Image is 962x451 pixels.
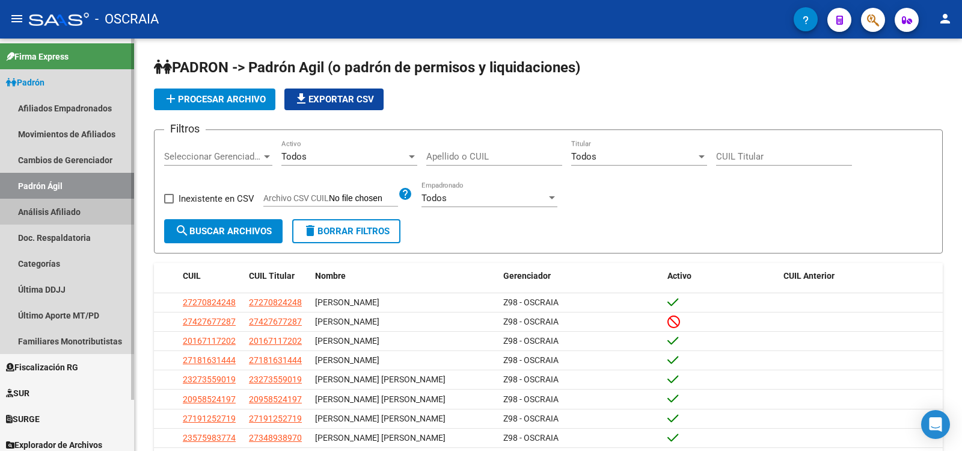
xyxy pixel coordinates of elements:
[249,414,302,423] span: 27191252719
[779,263,943,289] datatable-header-cell: CUIL Anterior
[938,11,952,26] mat-icon: person
[281,151,307,162] span: Todos
[315,297,379,307] span: [PERSON_NAME]
[329,193,398,204] input: Archivo CSV CUIL
[95,6,159,33] span: - OSCRAIA
[503,297,559,307] span: Z98 - OSCRAIA
[6,76,44,89] span: Padrón
[183,375,236,384] span: 23273559019
[667,271,691,281] span: Activo
[183,355,236,365] span: 27181631444
[183,336,236,346] span: 20167117202
[6,412,40,426] span: SURGE
[164,219,283,243] button: Buscar Archivos
[294,92,308,106] mat-icon: file_download
[503,271,551,281] span: Gerenciador
[183,297,236,307] span: 27270824248
[249,394,302,404] span: 20958524197
[249,375,302,384] span: 23273559019
[315,394,446,404] span: [PERSON_NAME] [PERSON_NAME]
[503,355,559,365] span: Z98 - OSCRAIA
[183,394,236,404] span: 20958524197
[503,414,559,423] span: Z98 - OSCRAIA
[783,271,835,281] span: CUIL Anterior
[249,355,302,365] span: 27181631444
[178,263,244,289] datatable-header-cell: CUIL
[249,317,302,326] span: 27427677287
[154,59,580,76] span: PADRON -> Padrón Agil (o padrón de permisos y liquidaciones)
[503,336,559,346] span: Z98 - OSCRAIA
[303,223,317,238] mat-icon: delete
[175,223,189,238] mat-icon: search
[503,375,559,384] span: Z98 - OSCRAIA
[183,271,201,281] span: CUIL
[183,317,236,326] span: 27427677287
[249,336,302,346] span: 20167117202
[249,433,302,443] span: 27348938970
[663,263,779,289] datatable-header-cell: Activo
[315,414,446,423] span: [PERSON_NAME] [PERSON_NAME]
[421,193,447,204] span: Todos
[503,317,559,326] span: Z98 - OSCRAIA
[315,336,379,346] span: [PERSON_NAME]
[498,263,663,289] datatable-header-cell: Gerenciador
[164,120,206,137] h3: Filtros
[503,433,559,443] span: Z98 - OSCRAIA
[398,187,412,201] mat-icon: help
[310,263,498,289] datatable-header-cell: Nombre
[164,92,178,106] mat-icon: add
[183,414,236,423] span: 27191252719
[263,193,329,203] span: Archivo CSV CUIL
[315,317,379,326] span: [PERSON_NAME]
[292,219,400,243] button: Borrar Filtros
[164,151,262,162] span: Seleccionar Gerenciador
[164,94,266,105] span: Procesar archivo
[6,50,69,63] span: Firma Express
[921,410,950,439] div: Open Intercom Messenger
[10,11,24,26] mat-icon: menu
[294,94,374,105] span: Exportar CSV
[6,361,78,374] span: Fiscalización RG
[315,433,446,443] span: [PERSON_NAME] [PERSON_NAME]
[175,226,272,237] span: Buscar Archivos
[6,387,29,400] span: SUR
[315,355,379,365] span: [PERSON_NAME]
[315,375,446,384] span: [PERSON_NAME] [PERSON_NAME]
[284,89,384,110] button: Exportar CSV
[179,191,254,206] span: Inexistente en CSV
[503,394,559,404] span: Z98 - OSCRAIA
[249,297,302,307] span: 27270824248
[249,271,295,281] span: CUIL Titular
[183,433,236,443] span: 23575983774
[154,89,275,110] button: Procesar archivo
[244,263,310,289] datatable-header-cell: CUIL Titular
[303,226,390,237] span: Borrar Filtros
[315,271,346,281] span: Nombre
[571,151,596,162] span: Todos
